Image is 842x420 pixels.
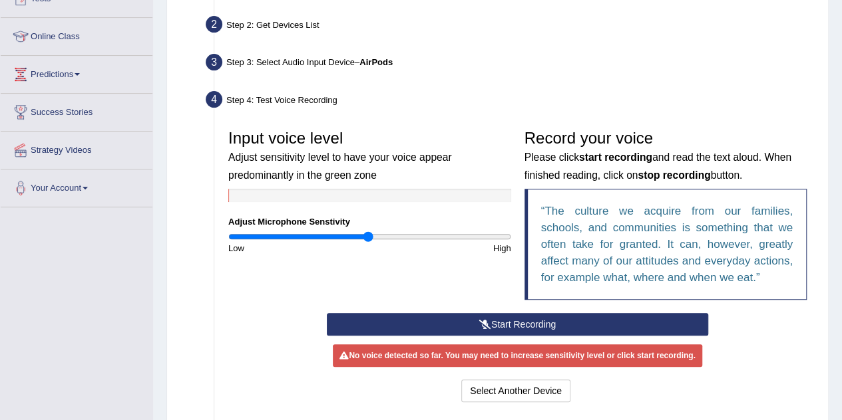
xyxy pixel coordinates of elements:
b: stop recording [638,169,710,181]
h3: Record your voice [525,130,807,182]
b: start recording [579,152,652,163]
div: Low [222,242,369,255]
span: – [355,57,393,67]
div: Step 3: Select Audio Input Device [200,50,822,79]
label: Adjust Microphone Senstivity [228,215,350,228]
button: Start Recording [327,313,708,336]
b: AirPods [359,57,393,67]
div: High [369,242,517,255]
a: Strategy Videos [1,132,152,165]
div: Step 4: Test Voice Recording [200,87,822,116]
div: Step 2: Get Devices List [200,12,822,41]
div: No voice detected so far. You may need to increase sensitivity level or click start recording. [333,344,702,367]
small: Please click and read the text aloud. When finished reading, click on button. [525,152,791,180]
button: Select Another Device [461,379,570,402]
q: The culture we acquire from our families, schools, and communities is something that we often tak... [541,205,793,284]
small: Adjust sensitivity level to have your voice appear predominantly in the green zone [228,152,451,180]
a: Success Stories [1,94,152,127]
a: Your Account [1,169,152,203]
a: Predictions [1,56,152,89]
a: Online Class [1,18,152,51]
h3: Input voice level [228,130,511,182]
